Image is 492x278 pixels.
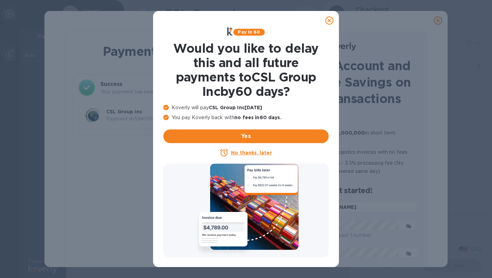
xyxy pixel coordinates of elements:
b: 60 more days to pay [277,149,330,155]
b: Lower fee [277,160,303,166]
b: Email [266,196,279,201]
p: Payment № 59409145 [106,115,176,123]
p: Quick approval for up to in short term financing [277,129,417,145]
p: No transaction limit [277,178,417,186]
input: Enter email address [266,202,417,212]
b: Pay in 60 [238,29,260,35]
p: $13,109.08 [178,115,216,123]
u: No thanks, later [231,150,272,155]
img: Logo [327,42,356,51]
button: Yes [163,129,329,143]
h2: Let’s get started! [266,186,417,195]
p: Your payment has been completed. [100,88,222,96]
h1: Would you like to delay this and all future payments to CSL Group Inc by 60 days ? [163,41,329,99]
label: Password [266,215,287,219]
span: Yes [169,132,323,140]
p: Minimum 8 characters with at least 1 number [266,231,417,239]
b: no fees in 60 days . [234,115,281,120]
button: toggle password visibility [402,246,415,260]
b: No transaction fees [277,119,328,125]
h1: Payment Result [76,43,225,60]
p: for Credit cards - 3.5% processing fee (No transaction limit, funds delivered same day) [277,159,417,175]
p: all logistics invoices with no fees [277,148,417,156]
p: You pay Koverly back with [163,114,329,121]
h3: Success [100,80,222,88]
b: CSL Group Inc [DATE] [209,105,262,110]
label: Repeat password [266,243,304,247]
b: Total [178,109,192,114]
p: Koverly will pay [163,104,329,111]
b: $1,000,000 [334,130,365,136]
p: CSL Group Inc [106,108,176,115]
h1: Create an Account and Unlock Fee Savings on Future Transactions [266,58,417,107]
button: toggle password visibility [402,219,415,232]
